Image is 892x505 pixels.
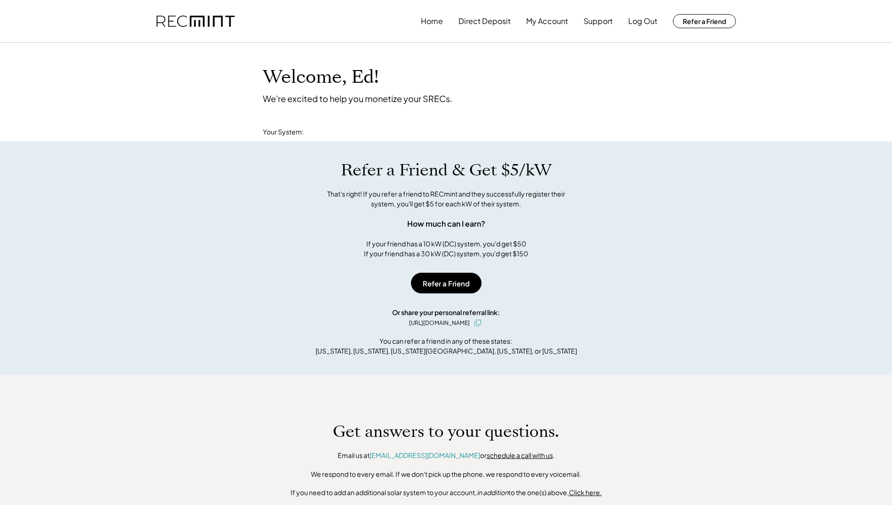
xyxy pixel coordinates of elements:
[341,160,552,180] h1: Refer a Friend & Get $5/kW
[317,189,576,209] div: That's right! If you refer a friend to RECmint and they successfully register their system, you'l...
[263,93,452,104] div: We're excited to help you monetize your SRECs.
[472,317,483,329] button: click to copy
[628,12,657,31] button: Log Out
[526,12,568,31] button: My Account
[333,422,559,442] h1: Get answers to your questions.
[477,488,508,497] em: in addition
[392,308,500,317] div: Or share your personal referral link:
[370,451,480,459] a: [EMAIL_ADDRESS][DOMAIN_NAME]
[673,14,736,28] button: Refer a Friend
[407,218,485,229] div: How much can I earn?
[458,12,511,31] button: Direct Deposit
[338,451,555,460] div: Email us at or .
[411,273,482,293] button: Refer a Friend
[364,239,528,259] div: If your friend has a 10 kW (DC) system, you'd get $50 If your friend has a 30 kW (DC) system, you...
[311,470,581,479] div: We respond to every email. If we don't pick up the phone, we respond to every voicemail.
[487,451,553,459] a: schedule a call with us
[316,336,577,356] div: You can refer a friend in any of these states: [US_STATE], [US_STATE], [US_STATE][GEOGRAPHIC_DATA...
[569,488,602,497] u: Click here.
[421,12,443,31] button: Home
[157,16,235,27] img: recmint-logotype%403x.png
[263,127,304,137] div: Your System:
[263,66,380,88] h1: Welcome, Ed!
[584,12,613,31] button: Support
[291,488,602,497] div: If you need to add an additional solar system to your account, to the one(s) above,
[409,319,470,327] div: [URL][DOMAIN_NAME]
